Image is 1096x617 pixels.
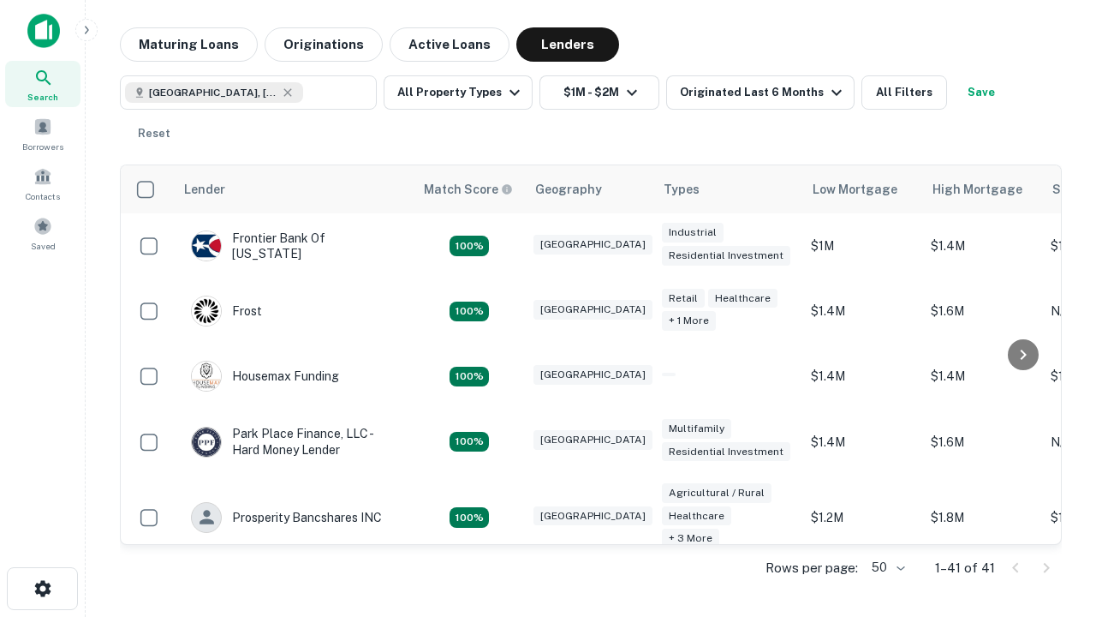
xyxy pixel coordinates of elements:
[525,165,653,213] th: Geography
[192,428,221,457] img: picture
[932,179,1022,200] div: High Mortgage
[149,85,277,100] span: [GEOGRAPHIC_DATA], [GEOGRAPHIC_DATA], [GEOGRAPHIC_DATA]
[533,300,652,320] div: [GEOGRAPHIC_DATA]
[802,165,922,213] th: Low Mortgage
[450,236,489,256] div: Matching Properties: 4, hasApolloMatch: undefined
[922,344,1042,409] td: $1.4M
[26,189,60,203] span: Contacts
[865,555,908,580] div: 50
[664,179,700,200] div: Types
[922,165,1042,213] th: High Mortgage
[765,558,858,578] p: Rows per page:
[662,483,771,503] div: Agricultural / Rural
[662,311,716,331] div: + 1 more
[265,27,383,62] button: Originations
[802,409,922,474] td: $1.4M
[533,430,652,450] div: [GEOGRAPHIC_DATA]
[184,179,225,200] div: Lender
[384,75,533,110] button: All Property Types
[174,165,414,213] th: Lender
[802,213,922,279] td: $1M
[662,506,731,526] div: Healthcare
[424,180,509,199] h6: Match Score
[192,231,221,261] img: picture
[922,409,1042,474] td: $1.6M
[191,361,339,392] div: Housemax Funding
[922,475,1042,561] td: $1.8M
[191,502,382,533] div: Prosperity Bancshares INC
[5,111,80,157] a: Borrowers
[662,246,790,266] div: Residential Investment
[191,426,396,457] div: Park Place Finance, LLC - Hard Money Lender
[192,297,221,326] img: picture
[424,180,513,199] div: Capitalize uses an advanced AI algorithm to match your search with the best lender. The match sco...
[191,231,396,261] div: Frontier Bank Of [US_STATE]
[27,14,60,48] img: capitalize-icon.png
[680,82,847,103] div: Originated Last 6 Months
[533,506,652,526] div: [GEOGRAPHIC_DATA]
[127,117,182,151] button: Reset
[666,75,855,110] button: Originated Last 6 Months
[533,365,652,385] div: [GEOGRAPHIC_DATA]
[450,507,489,528] div: Matching Properties: 7, hasApolloMatch: undefined
[450,367,489,387] div: Matching Properties: 4, hasApolloMatch: undefined
[802,344,922,409] td: $1.4M
[390,27,509,62] button: Active Loans
[535,179,602,200] div: Geography
[191,296,262,326] div: Frost
[22,140,63,153] span: Borrowers
[5,61,80,107] a: Search
[861,75,947,110] button: All Filters
[662,442,790,462] div: Residential Investment
[192,362,221,391] img: picture
[662,223,724,243] div: Industrial
[708,289,777,308] div: Healthcare
[5,160,80,207] a: Contacts
[662,529,719,548] div: + 3 more
[935,558,995,578] p: 1–41 of 41
[27,90,58,104] span: Search
[5,210,80,256] a: Saved
[662,289,705,308] div: Retail
[533,235,652,255] div: [GEOGRAPHIC_DATA]
[662,419,731,439] div: Multifamily
[539,75,659,110] button: $1M - $2M
[813,179,897,200] div: Low Mortgage
[802,279,922,344] td: $1.4M
[450,302,489,322] div: Matching Properties: 4, hasApolloMatch: undefined
[954,75,1009,110] button: Save your search to get updates of matches that match your search criteria.
[120,27,258,62] button: Maturing Loans
[31,239,56,253] span: Saved
[922,213,1042,279] td: $1.4M
[414,165,525,213] th: Capitalize uses an advanced AI algorithm to match your search with the best lender. The match sco...
[450,432,489,452] div: Matching Properties: 4, hasApolloMatch: undefined
[802,475,922,561] td: $1.2M
[516,27,619,62] button: Lenders
[653,165,802,213] th: Types
[922,279,1042,344] td: $1.6M
[1010,480,1096,562] iframe: Chat Widget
